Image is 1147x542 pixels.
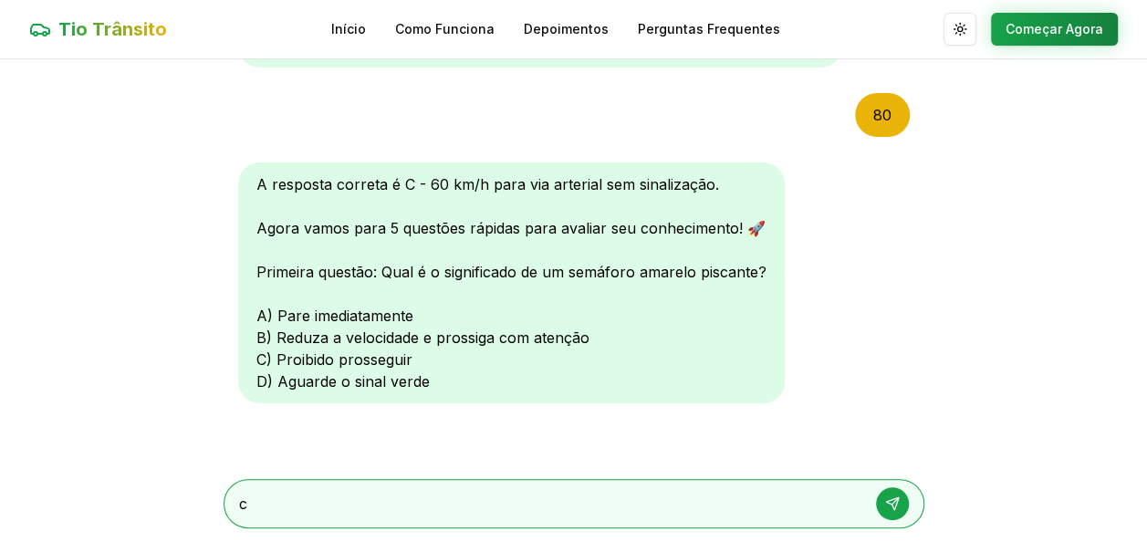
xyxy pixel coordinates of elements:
a: Tio Trânsito [29,16,167,42]
a: Perguntas Frequentes [638,20,780,38]
a: Início [331,20,366,38]
span: Tio Trânsito [58,16,167,42]
div: 80 [855,93,910,137]
a: Como Funciona [395,20,495,38]
textarea: c [239,493,858,515]
button: Começar Agora [991,13,1118,46]
a: Depoimentos [524,20,609,38]
div: A resposta correta é C - 60 km/h para via arterial sem sinalização. Agora vamos para 5 questões r... [238,162,785,403]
